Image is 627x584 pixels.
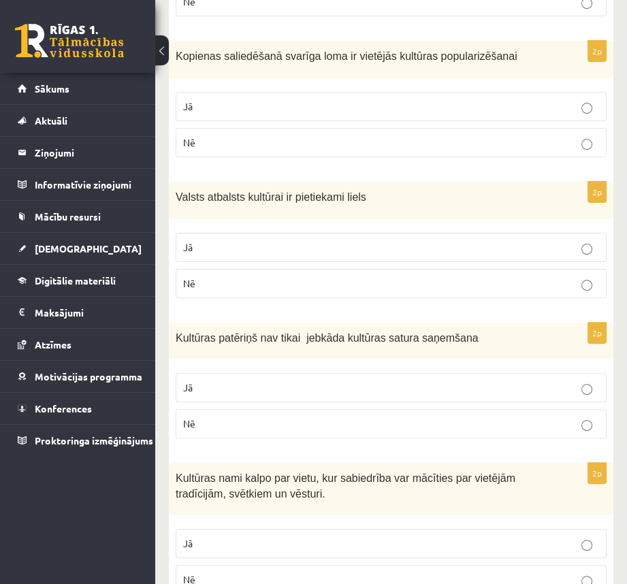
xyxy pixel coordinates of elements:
p: 2p [588,322,607,344]
input: Jā [581,384,592,395]
span: [DEMOGRAPHIC_DATA] [35,242,142,255]
legend: Ziņojumi [35,137,138,168]
span: Kultūras nami kalpo par vietu, kur sabiedrība var mācīties par vietējām tradīcijām, svētkiem un v... [176,472,515,500]
span: Mācību resursi [35,210,101,223]
a: Maksājumi [18,297,138,328]
legend: Informatīvie ziņojumi [35,169,138,200]
input: Jā [581,244,592,255]
span: Atzīmes [35,338,71,351]
input: Nē [581,139,592,150]
input: Nē [581,420,592,431]
a: Digitālie materiāli [18,265,138,296]
span: Konferences [35,402,92,415]
a: Motivācijas programma [18,361,138,392]
a: Aktuāli [18,105,138,136]
a: Proktoringa izmēģinājums [18,425,138,456]
span: Sākums [35,82,69,95]
span: Jā [183,381,193,393]
a: Atzīmes [18,329,138,360]
a: Informatīvie ziņojumi [18,169,138,200]
legend: Maksājumi [35,297,138,328]
a: Sākums [18,73,138,104]
span: Jā [183,241,193,253]
a: Konferences [18,393,138,424]
a: [DEMOGRAPHIC_DATA] [18,233,138,264]
input: Jā [581,540,592,551]
p: 2p [588,462,607,484]
a: Rīgas 1. Tālmācības vidusskola [15,24,124,58]
input: Jā [581,103,592,114]
span: Jā [183,537,193,549]
a: Mācību resursi [18,201,138,232]
input: Nē [581,280,592,291]
span: Kopienas saliedēšanā svarīga loma ir vietējās kultūras popularizēšanai [176,50,517,62]
span: Valsts atbalsts kultūrai ir pietiekami liels [176,191,366,203]
span: Motivācijas programma [35,370,142,383]
span: Nē [183,136,195,148]
span: Aktuāli [35,114,67,127]
p: 2p [588,40,607,62]
span: Proktoringa izmēģinājums [35,434,153,447]
span: Nē [183,417,195,429]
span: Kultūras patēriņš nav tikai jebkāda kultūras satura saņemšana [176,332,479,344]
a: Ziņojumi [18,137,138,168]
p: 2p [588,181,607,203]
span: Nē [183,277,195,289]
span: Jā [183,100,193,112]
span: Digitālie materiāli [35,274,116,287]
